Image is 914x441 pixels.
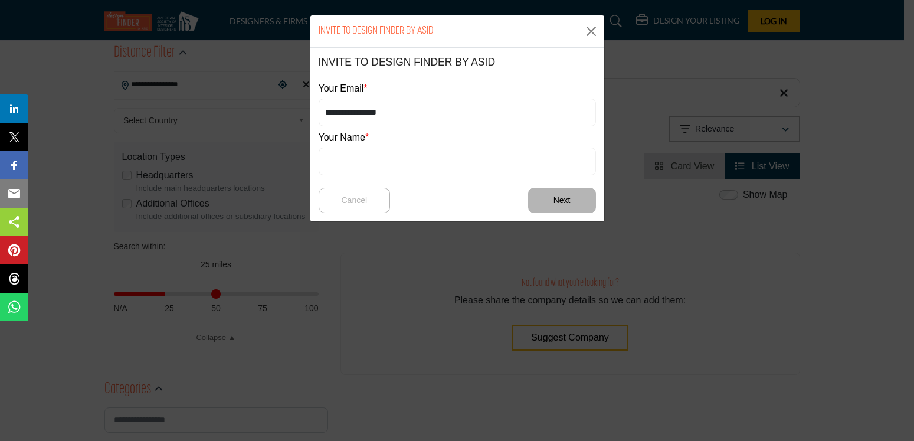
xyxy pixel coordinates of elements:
[528,188,596,213] button: Next
[319,130,369,145] label: Your Name
[319,24,433,39] h1: INVITE TO DESIGN FINDER BY ASID
[582,22,600,40] button: Close
[319,81,368,96] label: Your Email
[319,56,496,68] h5: INVITE TO DESIGN FINDER BY ASID
[319,188,391,213] button: Cancel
